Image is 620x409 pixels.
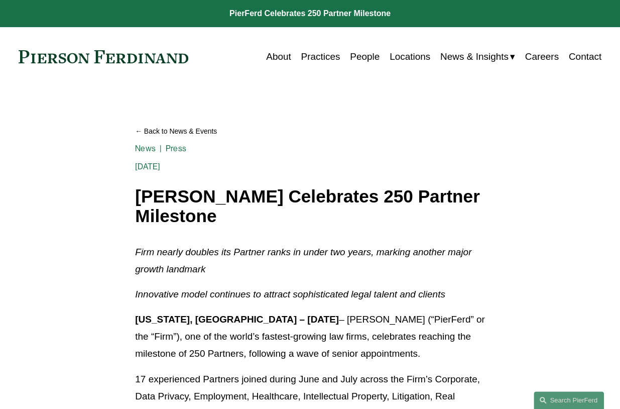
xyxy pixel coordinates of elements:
a: Locations [390,47,430,66]
span: [DATE] [135,162,160,171]
span: News & Insights [440,48,509,65]
strong: [US_STATE], [GEOGRAPHIC_DATA] – [DATE] [135,314,339,325]
a: Search this site [534,391,604,409]
h1: [PERSON_NAME] Celebrates 250 Partner Milestone [135,187,485,226]
a: About [266,47,291,66]
a: Practices [301,47,340,66]
a: Back to News & Events [135,123,485,140]
a: People [350,47,380,66]
em: Innovative model continues to attract sophisticated legal talent and clients [135,289,445,299]
a: Careers [525,47,558,66]
a: Contact [569,47,601,66]
p: – [PERSON_NAME] (“PierFerd” or the “Firm”), one of the world’s fastest-growing law firms, celebra... [135,311,485,362]
a: folder dropdown [440,47,515,66]
em: Firm nearly doubles its Partner ranks in under two years, marking another major growth landmark [135,247,474,274]
a: News [135,144,156,153]
a: Press [166,144,186,153]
